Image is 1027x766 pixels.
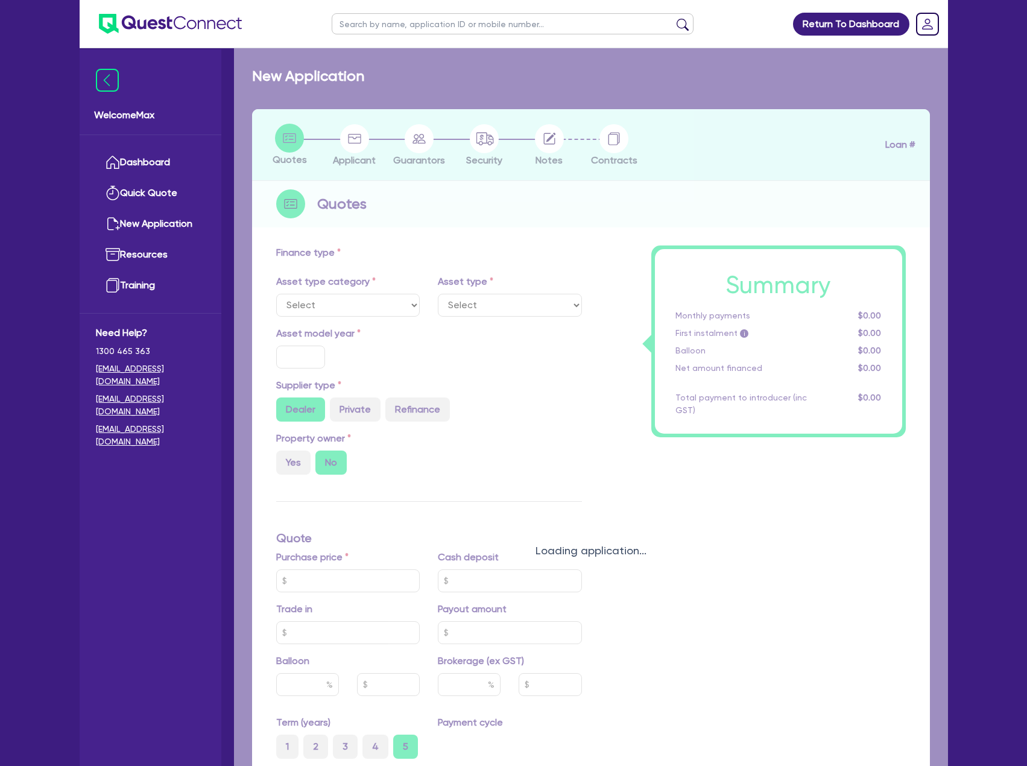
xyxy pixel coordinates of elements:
a: Dropdown toggle [912,8,943,40]
span: Need Help? [96,326,205,340]
span: Welcome Max [94,108,207,122]
a: Return To Dashboard [793,13,909,36]
div: Loading application... [234,542,948,559]
a: [EMAIL_ADDRESS][DOMAIN_NAME] [96,362,205,388]
span: 1300 465 363 [96,345,205,358]
a: Dashboard [96,147,205,178]
img: quick-quote [106,186,120,200]
a: Resources [96,239,205,270]
input: Search by name, application ID or mobile number... [332,13,694,34]
img: new-application [106,217,120,231]
img: resources [106,247,120,262]
a: [EMAIL_ADDRESS][DOMAIN_NAME] [96,393,205,418]
img: icon-menu-close [96,69,119,92]
img: training [106,278,120,293]
a: [EMAIL_ADDRESS][DOMAIN_NAME] [96,423,205,448]
a: Quick Quote [96,178,205,209]
a: New Application [96,209,205,239]
a: Training [96,270,205,301]
img: quest-connect-logo-blue [99,14,242,34]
